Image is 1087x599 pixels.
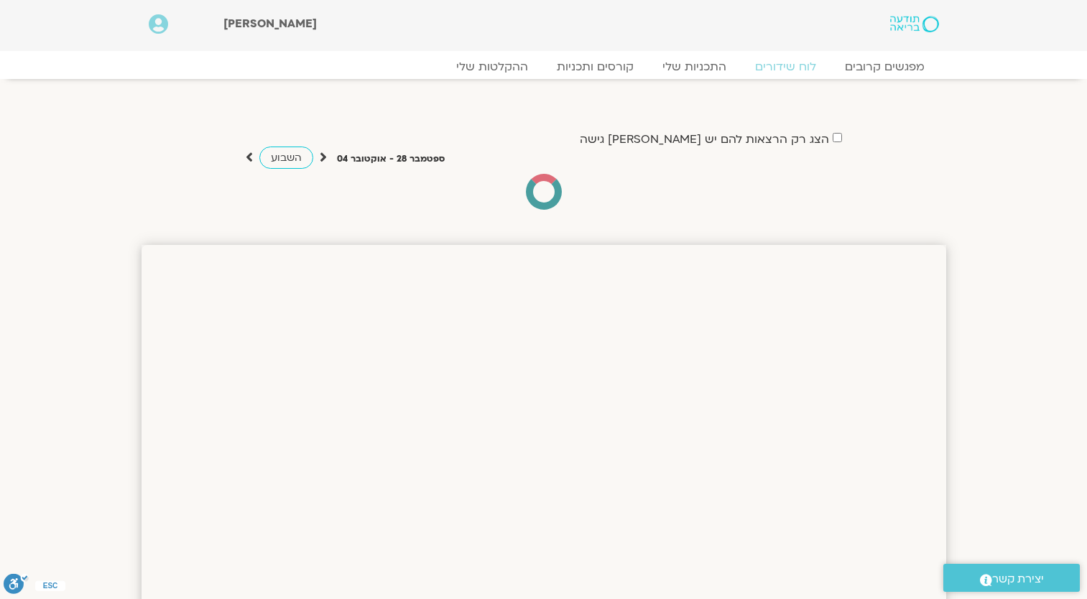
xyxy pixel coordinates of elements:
[259,147,313,169] a: השבוע
[149,60,939,74] nav: Menu
[442,60,542,74] a: ההקלטות שלי
[337,152,445,167] p: ספטמבר 28 - אוקטובר 04
[542,60,648,74] a: קורסים ותכניות
[223,16,317,32] span: [PERSON_NAME]
[580,133,829,146] label: הצג רק הרצאות להם יש [PERSON_NAME] גישה
[648,60,741,74] a: התכניות שלי
[992,570,1044,589] span: יצירת קשר
[831,60,939,74] a: מפגשים קרובים
[271,151,302,164] span: השבוע
[741,60,831,74] a: לוח שידורים
[943,564,1080,592] a: יצירת קשר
